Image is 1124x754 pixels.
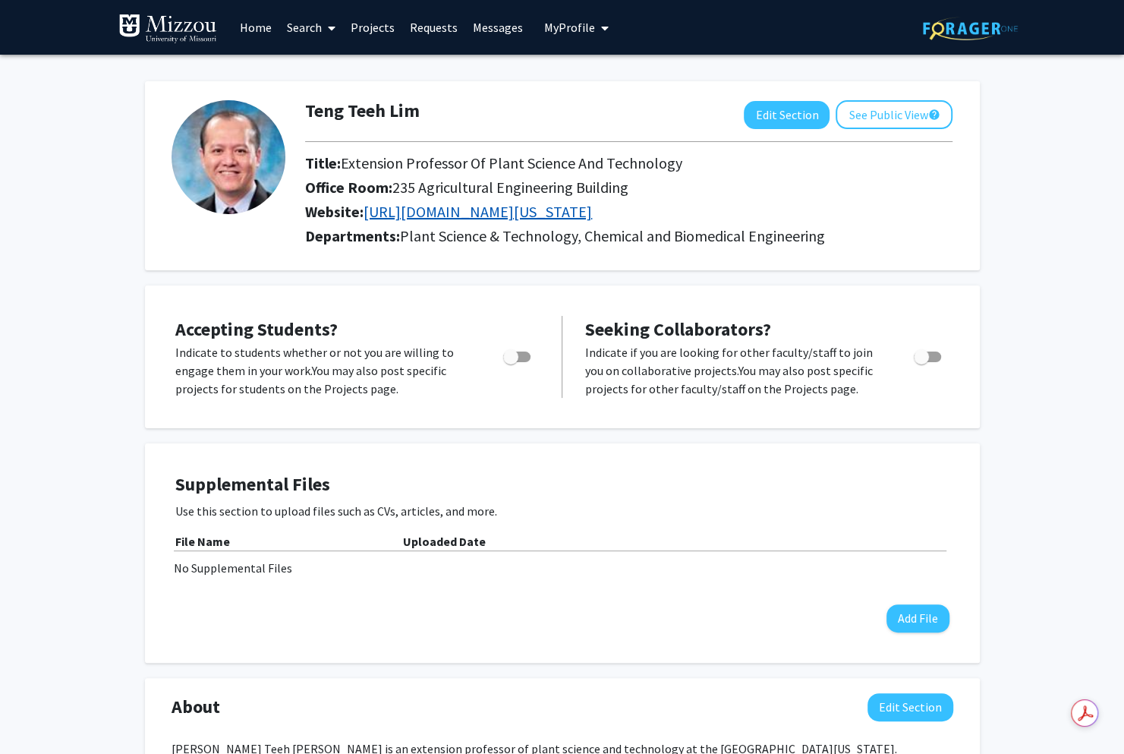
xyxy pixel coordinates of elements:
span: 235 Agricultural Engineering Building [392,178,628,197]
p: Use this section to upload files such as CVs, articles, and more. [175,502,949,520]
mat-icon: help [927,106,940,124]
span: Accepting Students? [175,317,338,341]
div: Toggle [908,343,949,366]
iframe: Chat [11,686,65,743]
h1: Teng Teeh Lim [305,100,420,122]
h2: Departments: [294,227,964,245]
b: Uploaded Date [403,534,486,549]
h2: Title: [305,154,952,172]
b: File Name [175,534,230,549]
h4: Supplemental Files [175,474,949,496]
p: Indicate if you are looking for other faculty/staff to join you on collaborative projects. You ma... [585,343,885,398]
button: Add File [886,604,949,633]
span: Extension Professor Of Plant Science And Technology [341,153,682,172]
p: Indicate to students whether or not you are willing to engage them in your work. You may also pos... [175,343,474,398]
span: Plant Science & Technology, Chemical and Biomedical Engineering [400,226,825,245]
button: Edit About [867,693,953,721]
a: Search [279,1,343,54]
span: About [172,693,220,721]
button: Edit Section [744,101,830,129]
span: Seeking Collaborators? [585,317,771,341]
a: Projects [343,1,402,54]
button: See Public View [836,100,952,129]
h2: Office Room: [305,178,952,197]
div: Toggle [497,343,539,366]
a: Opens in a new tab [364,202,592,221]
a: Requests [402,1,465,54]
div: No Supplemental Files [174,559,951,577]
a: Messages [465,1,531,54]
a: Home [232,1,279,54]
h2: Website: [305,203,952,221]
span: My Profile [544,20,595,35]
img: University of Missouri Logo [118,14,217,44]
img: ForagerOne Logo [923,17,1018,40]
img: Profile Picture [172,100,285,214]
